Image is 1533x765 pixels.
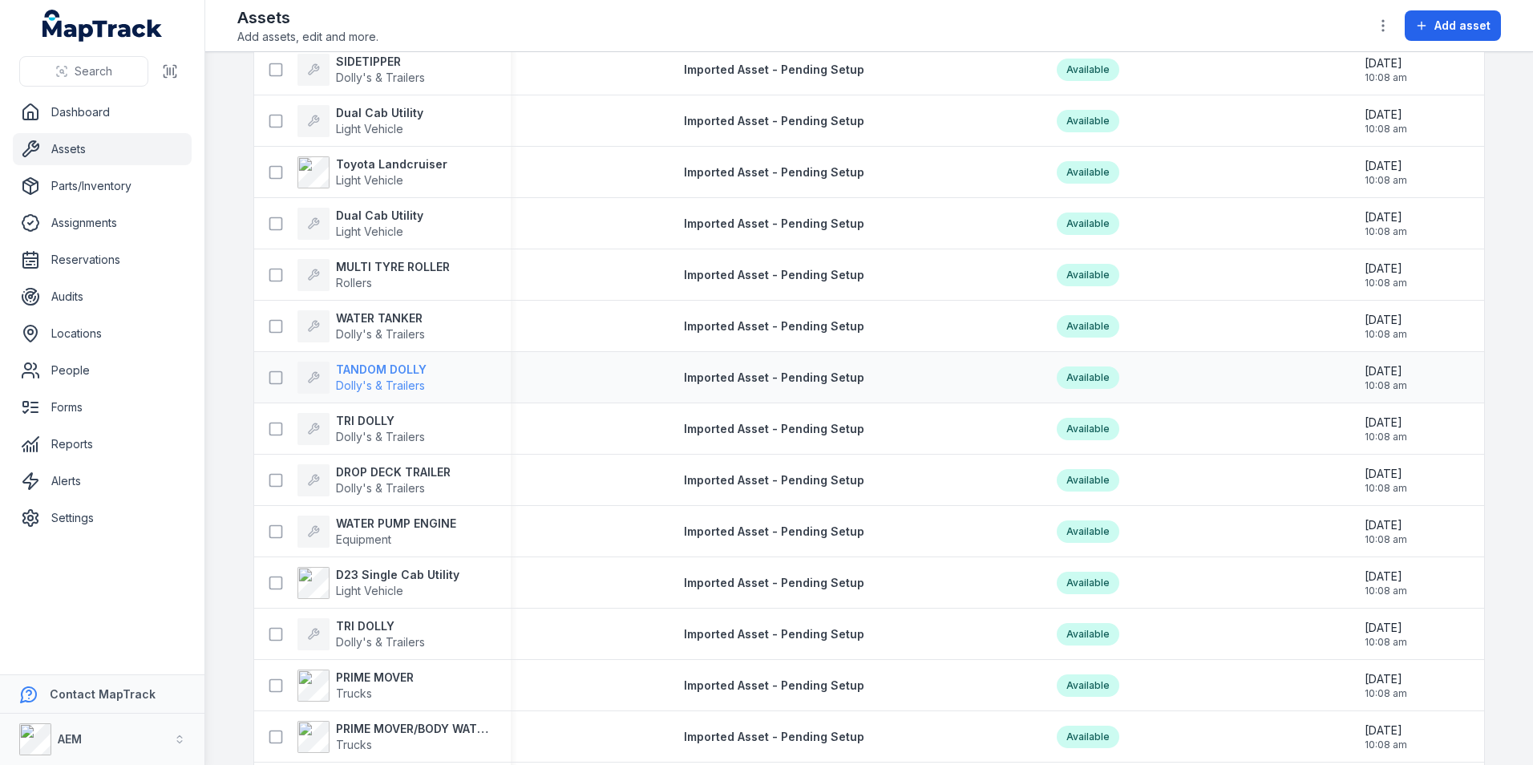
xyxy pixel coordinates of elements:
span: [DATE] [1365,466,1407,482]
span: Light Vehicle [336,584,403,597]
span: 10:08 am [1365,431,1407,443]
a: Imported Asset - Pending Setup [684,678,864,694]
span: Dolly's & Trailers [336,635,425,649]
div: Available [1057,366,1119,389]
a: MapTrack [42,10,163,42]
time: 20/08/2025, 10:08:45 am [1365,312,1407,341]
span: 10:08 am [1365,636,1407,649]
time: 20/08/2025, 10:08:45 am [1365,55,1407,84]
a: Reports [13,428,192,460]
strong: Contact MapTrack [50,687,156,701]
span: Imported Asset - Pending Setup [684,627,864,641]
div: Available [1057,623,1119,646]
a: WATER PUMP ENGINEEquipment [297,516,456,548]
span: 10:08 am [1365,328,1407,341]
span: Dolly's & Trailers [336,481,425,495]
div: Available [1057,674,1119,697]
div: Available [1057,469,1119,492]
a: DROP DECK TRAILERDolly's & Trailers [297,464,451,496]
a: Audits [13,281,192,313]
time: 20/08/2025, 10:08:45 am [1365,517,1407,546]
span: 10:08 am [1365,585,1407,597]
span: [DATE] [1365,363,1407,379]
strong: TRI DOLLY [336,618,425,634]
span: Light Vehicle [336,225,403,238]
span: Imported Asset - Pending Setup [684,422,864,435]
span: [DATE] [1365,158,1407,174]
span: 10:08 am [1365,277,1407,289]
span: Imported Asset - Pending Setup [684,165,864,179]
strong: Toyota Landcruiser [336,156,447,172]
a: Dashboard [13,96,192,128]
span: Dolly's & Trailers [336,327,425,341]
div: Available [1057,110,1119,132]
div: Available [1057,59,1119,81]
time: 20/08/2025, 10:08:45 am [1365,722,1407,751]
span: Imported Asset - Pending Setup [684,319,864,333]
span: Rollers [336,276,372,289]
div: Available [1057,572,1119,594]
a: Settings [13,502,192,534]
button: Add asset [1405,10,1501,41]
strong: Dual Cab Utility [336,105,423,121]
span: Dolly's & Trailers [336,71,425,84]
span: Trucks [336,686,372,700]
a: Assignments [13,207,192,239]
button: Search [19,56,148,87]
a: Toyota LandcruiserLight Vehicle [297,156,447,188]
a: Imported Asset - Pending Setup [684,626,864,642]
span: Add assets, edit and more. [237,29,378,45]
a: WATER TANKERDolly's & Trailers [297,310,425,342]
time: 20/08/2025, 10:08:45 am [1365,261,1407,289]
strong: TRI DOLLY [336,413,425,429]
a: PRIME MOVER/BODY WATER CARTTrucks [297,721,491,753]
a: Dual Cab UtilityLight Vehicle [297,105,423,137]
div: Available [1057,418,1119,440]
strong: Dual Cab Utility [336,208,423,224]
span: 10:08 am [1365,71,1407,84]
div: Available [1057,315,1119,338]
span: [DATE] [1365,261,1407,277]
a: TANDOM DOLLYDolly's & Trailers [297,362,427,394]
span: 10:08 am [1365,739,1407,751]
span: Dolly's & Trailers [336,430,425,443]
strong: DROP DECK TRAILER [336,464,451,480]
span: [DATE] [1365,517,1407,533]
span: Imported Asset - Pending Setup [684,473,864,487]
span: [DATE] [1365,55,1407,71]
a: Imported Asset - Pending Setup [684,524,864,540]
span: Imported Asset - Pending Setup [684,678,864,692]
span: Light Vehicle [336,122,403,136]
span: 10:08 am [1365,533,1407,546]
a: PRIME MOVERTrucks [297,670,414,702]
a: Imported Asset - Pending Setup [684,729,864,745]
span: [DATE] [1365,569,1407,585]
span: Imported Asset - Pending Setup [684,576,864,589]
span: [DATE] [1365,671,1407,687]
span: [DATE] [1365,107,1407,123]
span: Imported Asset - Pending Setup [684,730,864,743]
time: 20/08/2025, 10:08:45 am [1365,671,1407,700]
span: Imported Asset - Pending Setup [684,63,864,76]
span: Imported Asset - Pending Setup [684,217,864,230]
a: Imported Asset - Pending Setup [684,575,864,591]
div: Available [1057,264,1119,286]
a: Imported Asset - Pending Setup [684,318,864,334]
span: 10:08 am [1365,379,1407,392]
span: 10:08 am [1365,687,1407,700]
span: Light Vehicle [336,173,403,187]
span: 10:08 am [1365,174,1407,187]
a: Dual Cab UtilityLight Vehicle [297,208,423,240]
time: 20/08/2025, 10:08:45 am [1365,415,1407,443]
span: Imported Asset - Pending Setup [684,524,864,538]
span: 10:08 am [1365,482,1407,495]
a: TRI DOLLYDolly's & Trailers [297,618,425,650]
a: Imported Asset - Pending Setup [684,267,864,283]
a: Alerts [13,465,192,497]
span: [DATE] [1365,722,1407,739]
span: [DATE] [1365,312,1407,328]
strong: MULTI TYRE ROLLER [336,259,450,275]
time: 20/08/2025, 10:08:45 am [1365,466,1407,495]
time: 20/08/2025, 10:08:45 am [1365,363,1407,392]
span: [DATE] [1365,415,1407,431]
